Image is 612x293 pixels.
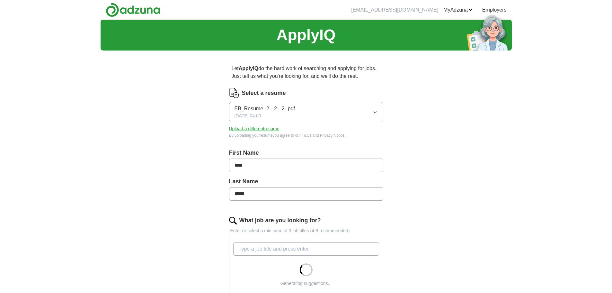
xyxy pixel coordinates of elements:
h1: ApplyIQ [276,23,335,47]
a: MyAdzuna [443,6,473,14]
img: CV Icon [229,88,239,98]
a: T&Cs [302,133,311,138]
input: Type a job title and press enter [233,242,379,256]
span: [DATE] 04:00 [235,113,261,119]
div: By uploading your resume you agree to our and . [229,133,383,138]
p: Let do the hard work of searching and applying for jobs. Just tell us what you're looking for, an... [229,62,383,83]
strong: ApplyIQ [239,66,258,71]
li: [EMAIL_ADDRESS][DOMAIN_NAME] [351,6,438,14]
label: Select a resume [242,89,286,97]
label: Last Name [229,177,383,186]
label: First Name [229,149,383,157]
div: Generating suggestions... [280,280,332,287]
button: EB_Resume -2- -2- -2-.pdf[DATE] 04:00 [229,102,383,122]
button: Upload a differentresume [229,125,279,132]
img: Adzuna logo [106,3,160,17]
a: Privacy Notice [320,133,345,138]
p: Enter or select a minimum of 3 job titles (4-8 recommended) [229,227,383,234]
span: EB_Resume -2- -2- -2-.pdf [235,105,295,113]
img: search.png [229,217,237,224]
label: What job are you looking for? [239,216,321,225]
a: Employers [482,6,507,14]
